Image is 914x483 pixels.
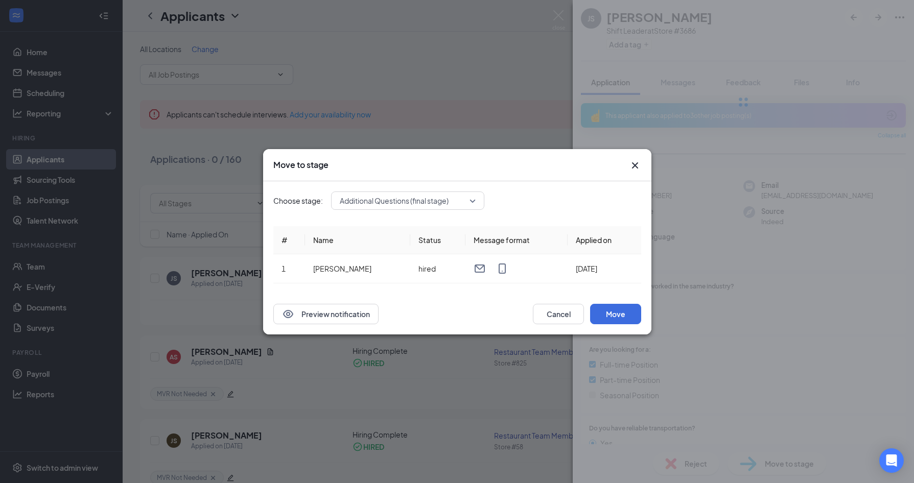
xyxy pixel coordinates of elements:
[629,159,641,172] svg: Cross
[282,308,294,320] svg: Eye
[465,226,567,254] th: Message format
[473,262,485,275] svg: Email
[273,159,329,171] h3: Move to stage
[496,262,508,275] svg: MobileSms
[533,304,584,324] button: Cancel
[410,254,465,283] td: hired
[629,159,641,172] button: Close
[273,195,323,206] span: Choose stage:
[567,254,641,283] td: [DATE]
[879,448,904,473] div: Open Intercom Messenger
[273,304,379,324] button: EyePreview notification
[410,226,465,254] th: Status
[590,304,641,324] button: Move
[305,254,410,283] td: [PERSON_NAME]
[282,264,286,273] span: 1
[305,226,410,254] th: Name
[273,226,305,254] th: #
[567,226,641,254] th: Applied on
[340,193,449,208] span: Additional Questions (final stage)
